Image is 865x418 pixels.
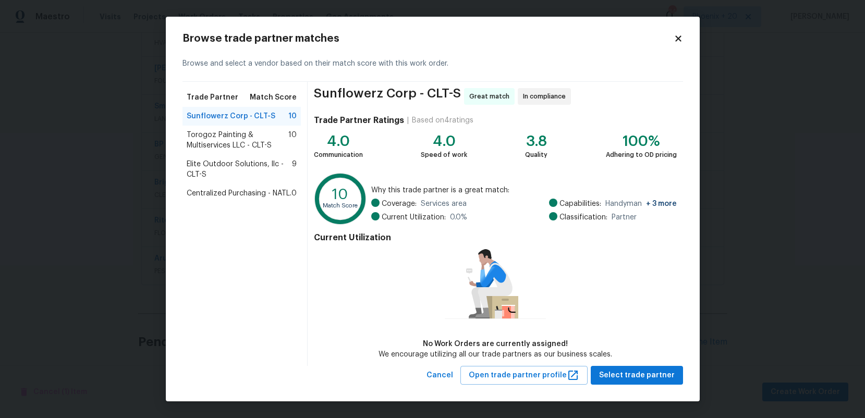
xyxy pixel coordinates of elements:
span: Coverage: [382,199,417,209]
span: + 3 more [646,200,677,207]
span: Handyman [605,199,677,209]
span: Why this trade partner is a great match: [371,185,677,195]
h4: Trade Partner Ratings [314,115,404,126]
span: Centralized Purchasing - NATL. [187,188,291,199]
button: Cancel [422,366,457,385]
button: Open trade partner profile [460,366,588,385]
h4: Current Utilization [314,232,676,243]
div: | [404,115,412,126]
div: 4.0 [314,136,363,146]
div: 100% [606,136,677,146]
div: Speed of work [421,150,467,160]
span: Capabilities: [559,199,601,209]
div: Quality [525,150,547,160]
span: 0.0 % [450,212,467,223]
span: Classification: [559,212,607,223]
button: Select trade partner [591,366,683,385]
div: 3.8 [525,136,547,146]
text: 10 [333,187,349,201]
span: 0 [291,188,297,199]
span: 9 [292,159,297,180]
span: Trade Partner [187,92,238,103]
h2: Browse trade partner matches [182,33,674,44]
span: Sunflowerz Corp - CLT-S [314,88,461,105]
span: Open trade partner profile [469,369,579,382]
div: Based on 4 ratings [412,115,473,126]
div: We encourage utilizing all our trade partners as our business scales. [379,349,612,360]
div: 4.0 [421,136,467,146]
span: Select trade partner [599,369,675,382]
div: Communication [314,150,363,160]
span: 10 [288,111,297,121]
div: Browse and select a vendor based on their match score with this work order. [182,46,683,82]
span: Great match [469,91,514,102]
span: Torogoz Painting & Multiservices LLC - CLT-S [187,130,289,151]
div: No Work Orders are currently assigned! [379,339,612,349]
div: Adhering to OD pricing [606,150,677,160]
span: Sunflowerz Corp - CLT-S [187,111,275,121]
span: Services area [421,199,467,209]
text: Match Score [323,203,358,208]
span: Current Utilization: [382,212,446,223]
span: Match Score [250,92,297,103]
span: Cancel [427,369,453,382]
span: In compliance [523,91,570,102]
span: Partner [612,212,637,223]
span: 10 [288,130,297,151]
span: Elite Outdoor Solutions, llc - CLT-S [187,159,293,180]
